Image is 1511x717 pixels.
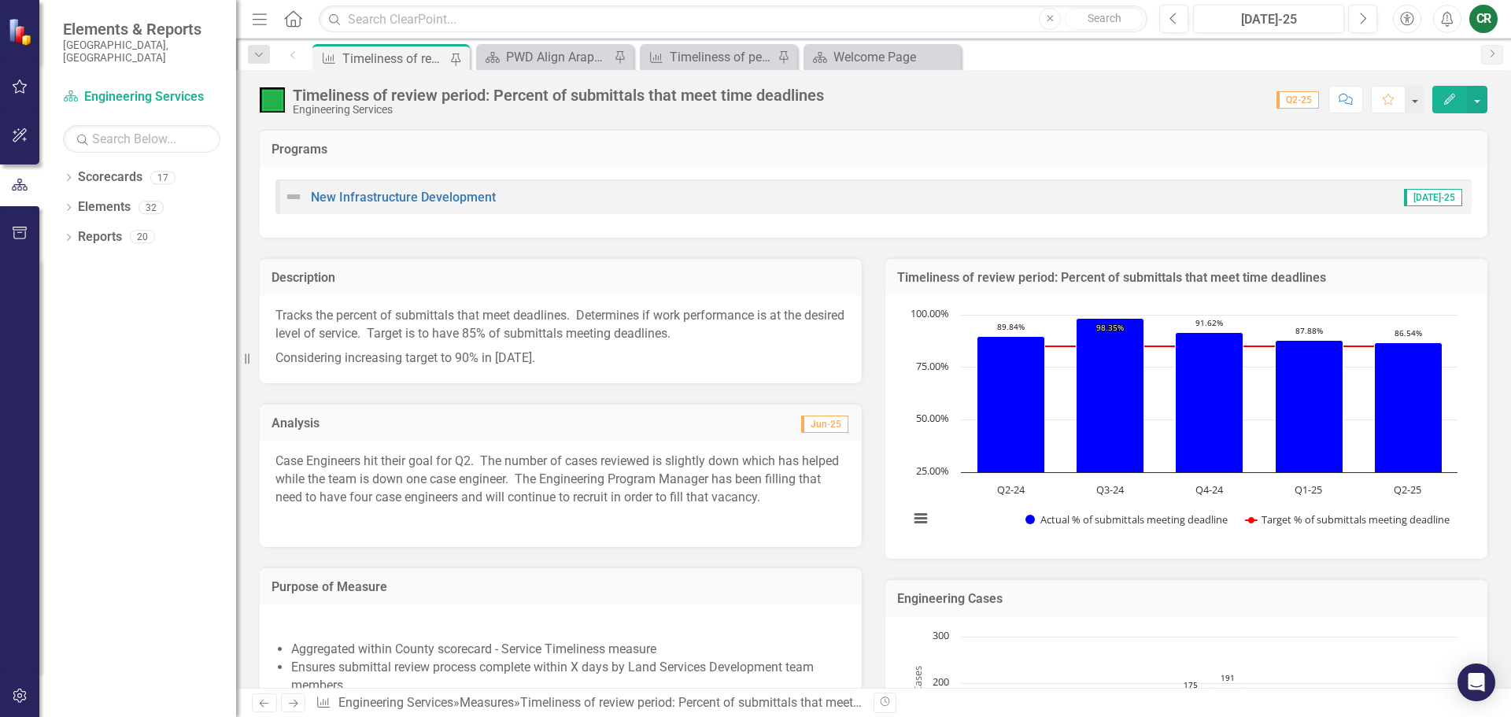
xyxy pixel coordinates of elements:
button: CR [1469,5,1498,33]
path: Q3-24, 98.34710744. Actual % of submittals meeting deadline. [1077,319,1144,473]
text: 87.88% [1295,325,1323,336]
a: Welcome Page [807,47,957,67]
h3: Description [272,271,850,285]
h3: Engineering Cases [897,592,1476,606]
h3: Timeliness of review period: Percent of submittals that meet time deadlines [897,271,1476,285]
text: 86.54% [1395,327,1422,338]
button: Show Actual % of submittals meeting deadline [1025,512,1228,527]
p: Considering increasing target to 90% in [DATE]. [275,346,846,368]
path: Q4-24, 91.62303665. Actual % of submittals meeting deadline. [1176,333,1243,473]
a: PWD Align Arapahoe Scorecard [480,47,610,67]
text: 98.35% [1096,322,1124,333]
div: Timeliness of review period: Percent of submittals that meet time deadlines [520,695,937,710]
button: Show Target % of submittals meeting deadline [1246,512,1450,527]
div: 17 [150,171,175,184]
svg: Interactive chart [901,307,1465,543]
a: Measures [460,695,514,710]
a: Engineering Services [63,88,220,106]
span: Jun-25 [801,416,848,433]
div: » » [316,694,862,712]
div: PWD Align Arapahoe Scorecard [506,47,610,67]
a: Reports [78,228,122,246]
div: Chart. Highcharts interactive chart. [901,307,1472,543]
text: 50.00% [916,411,949,425]
img: ClearPoint Strategy [8,18,35,46]
div: 20 [130,231,155,244]
div: 32 [139,201,164,214]
a: Elements [78,198,131,216]
text: 300 [933,628,949,642]
text: 91.62% [1195,317,1223,328]
h3: Analysis [272,416,559,431]
p: Case Engineers hit their goal for Q2. The number of cases reviewed is slightly down which has hel... [275,453,846,510]
div: Timeliness of review period: Percent of submittals that meet time deadlines [293,87,824,104]
path: Q1-25, 87.87878788. Actual % of submittals meeting deadline. [1276,341,1343,473]
span: Q2-25 [1276,91,1319,109]
a: New Infrastructure Development [311,190,496,205]
text: 100.00% [911,306,949,320]
div: Open Intercom Messenger [1457,663,1495,701]
text: 89.84% [997,321,1025,332]
input: Search ClearPoint... [319,6,1147,33]
p: Tracks the percent of submittals that meet deadlines. Determines if work performance is at the de... [275,307,846,346]
div: Welcome Page [833,47,957,67]
button: [DATE]-25 [1193,5,1344,33]
text: Q1-25 [1295,482,1322,497]
img: On Target [260,87,285,113]
li: Ensures submittal review process complete within X days by Land Services Development team members [291,659,846,695]
div: Timeliness of review period: Percent of submittals that meet time deadlines [342,49,446,68]
text: 175 [1184,679,1198,690]
img: Not Defined [284,187,303,206]
path: Q2-24, 89.84375. Actual % of submittals meeting deadline. [977,337,1045,473]
text: 200 [933,674,949,689]
a: Engineering Services [338,695,453,710]
button: View chart menu, Chart [910,508,932,530]
div: Timeliness of permit issuance: Percent of permits issued in one business day [670,47,774,67]
button: Search [1065,8,1143,30]
span: [DATE]-25 [1404,189,1462,206]
div: [DATE]-25 [1199,10,1339,29]
a: Timeliness of permit issuance: Percent of permits issued in one business day [644,47,774,67]
text: 75.00% [916,359,949,373]
h3: Purpose of Measure [272,580,850,594]
span: Search [1088,12,1121,24]
a: Scorecards [78,168,142,187]
h3: Programs [272,142,1476,157]
text: 191 [1221,672,1235,683]
text: 25.00% [916,464,949,478]
text: Q2-24 [997,482,1025,497]
text: Q3-24 [1096,482,1125,497]
small: [GEOGRAPHIC_DATA], [GEOGRAPHIC_DATA] [63,39,220,65]
g: Actual % of submittals meeting deadline, series 1 of 2. Bar series with 5 bars. [977,319,1443,473]
text: Q2-25 [1394,482,1421,497]
div: Engineering Services [293,104,824,116]
span: Elements & Reports [63,20,220,39]
path: Q2-25, 86.53846154. Actual % of submittals meeting deadline. [1375,343,1443,473]
span: Aggregated within County scorecard - Service Timeliness measure [291,641,656,656]
input: Search Below... [63,125,220,153]
text: Q4-24 [1195,482,1224,497]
